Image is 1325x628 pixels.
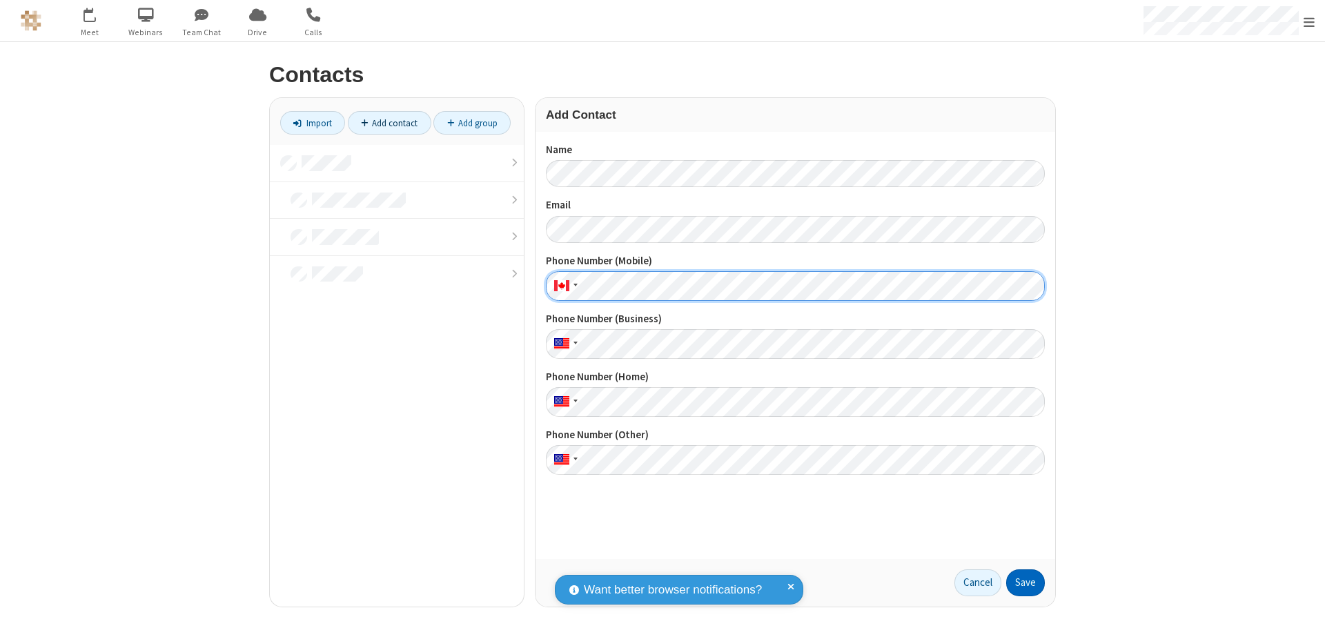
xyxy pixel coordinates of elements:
a: Import [280,111,345,135]
img: QA Selenium DO NOT DELETE OR CHANGE [21,10,41,31]
a: Add contact [348,111,431,135]
a: Add group [433,111,511,135]
label: Name [546,142,1045,158]
span: Drive [232,26,284,39]
div: United States: + 1 [546,445,582,475]
label: Phone Number (Other) [546,427,1045,443]
button: Save [1006,569,1045,597]
div: Canada: + 1 [546,271,582,301]
span: Team Chat [176,26,228,39]
label: Phone Number (Mobile) [546,253,1045,269]
span: Meet [64,26,116,39]
label: Phone Number (Business) [546,311,1045,327]
div: United States: + 1 [546,329,582,359]
div: 8 [93,8,102,18]
iframe: Chat [1290,592,1315,618]
label: Email [546,197,1045,213]
span: Webinars [120,26,172,39]
span: Want better browser notifications? [584,581,762,599]
div: United States: + 1 [546,387,582,417]
span: Calls [288,26,340,39]
a: Cancel [954,569,1001,597]
h3: Add Contact [546,108,1045,121]
h2: Contacts [269,63,1056,87]
label: Phone Number (Home) [546,369,1045,385]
